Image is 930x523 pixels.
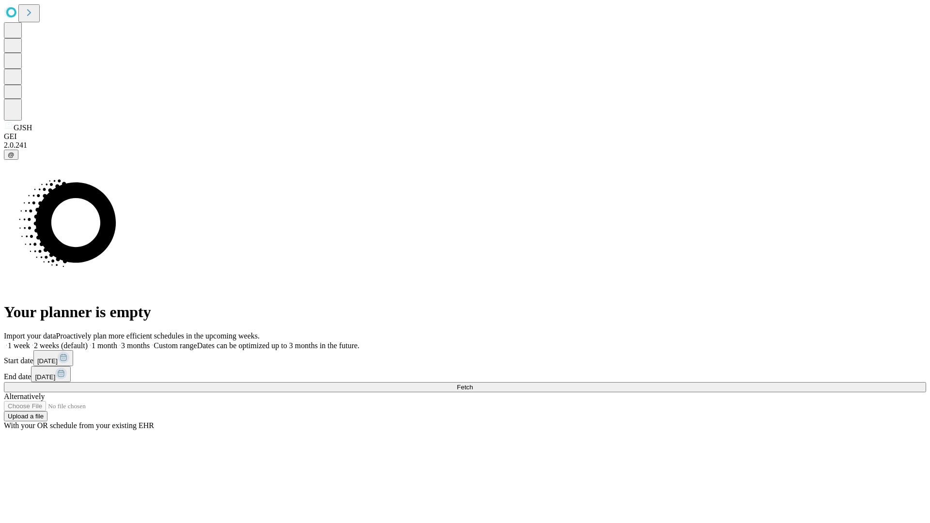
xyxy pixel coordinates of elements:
div: GEI [4,132,926,141]
span: @ [8,151,15,158]
button: Upload a file [4,411,47,421]
span: Proactively plan more efficient schedules in the upcoming weeks. [56,332,260,340]
h1: Your planner is empty [4,303,926,321]
span: Dates can be optimized up to 3 months in the future. [197,341,359,350]
span: With your OR schedule from your existing EHR [4,421,154,430]
span: 2 weeks (default) [34,341,88,350]
span: 1 week [8,341,30,350]
span: 3 months [121,341,150,350]
div: 2.0.241 [4,141,926,150]
span: GJSH [14,123,32,132]
button: @ [4,150,18,160]
button: [DATE] [33,350,73,366]
span: Import your data [4,332,56,340]
span: Custom range [154,341,197,350]
span: 1 month [92,341,117,350]
span: Fetch [457,384,473,391]
div: Start date [4,350,926,366]
button: [DATE] [31,366,71,382]
div: End date [4,366,926,382]
button: Fetch [4,382,926,392]
span: [DATE] [37,357,58,365]
span: [DATE] [35,373,55,381]
span: Alternatively [4,392,45,400]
